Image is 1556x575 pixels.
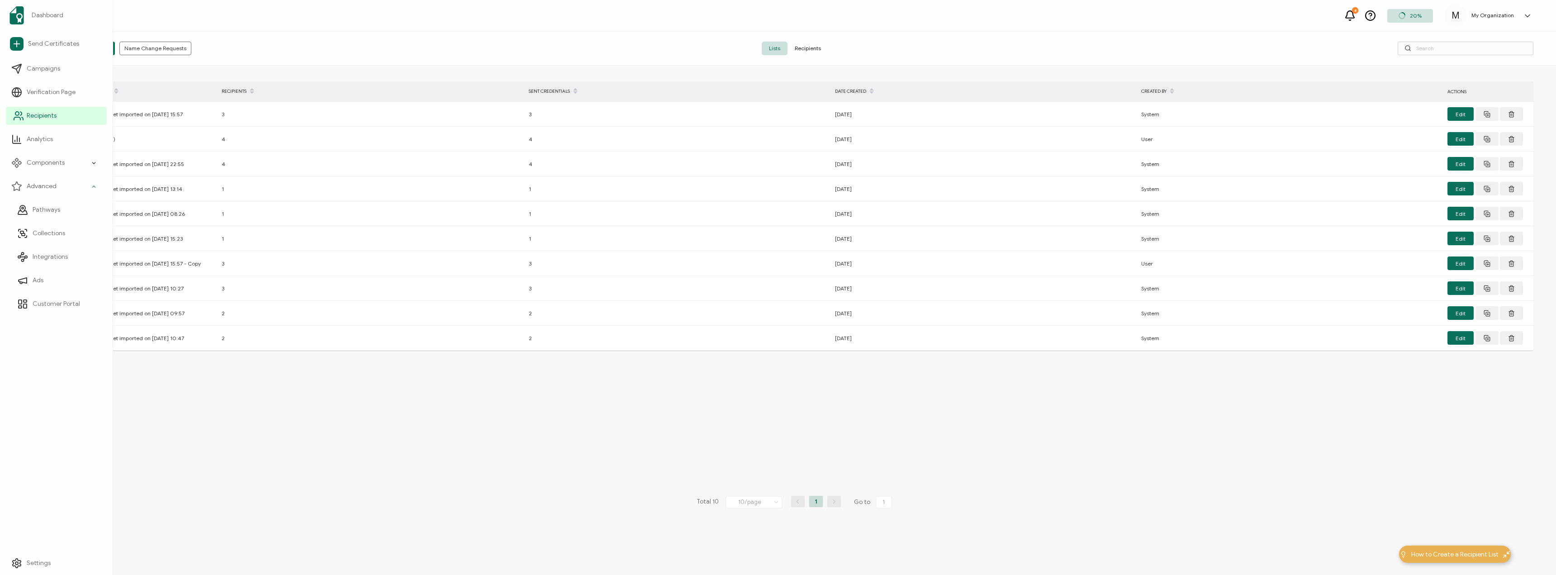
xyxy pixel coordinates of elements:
[81,184,217,194] div: Spreadsheet imported on [DATE] 13:14
[81,134,217,144] div: Cohort 1 (a)
[6,3,107,28] a: Dashboard
[217,233,524,244] div: 1
[27,559,51,568] span: Settings
[27,182,57,191] span: Advanced
[697,496,719,508] span: Total 10
[809,496,823,507] li: 1
[524,134,830,144] div: 4
[1137,134,1443,144] div: User
[33,252,68,261] span: Integrations
[81,209,217,219] div: Spreadsheet imported on [DATE] 08:26
[81,308,217,318] div: Spreadsheet imported on [DATE] 09:57
[1137,333,1443,343] div: System
[830,134,1137,144] div: [DATE]
[1352,7,1358,14] div: 8
[1447,182,1474,195] button: Edit
[217,333,524,343] div: 2
[1447,107,1474,121] button: Edit
[1398,42,1533,55] input: Search
[124,46,186,51] span: Name Change Requests
[524,184,830,194] div: 1
[830,109,1137,119] div: [DATE]
[524,283,830,294] div: 3
[524,109,830,119] div: 3
[12,271,107,290] a: Ads
[12,201,107,219] a: Pathways
[1447,157,1474,171] button: Edit
[1137,184,1443,194] div: System
[830,333,1137,343] div: [DATE]
[1137,308,1443,318] div: System
[1137,258,1443,269] div: User
[217,184,524,194] div: 1
[1137,233,1443,244] div: System
[12,295,107,313] a: Customer Portal
[81,159,217,169] div: Spreadsheet imported on [DATE] 22:55
[1137,159,1443,169] div: System
[81,109,217,119] div: Spreadsheet imported on [DATE] 15:57
[217,258,524,269] div: 3
[33,229,65,238] span: Collections
[524,233,830,244] div: 1
[28,39,79,48] span: Send Certificates
[830,159,1137,169] div: [DATE]
[81,283,217,294] div: Spreadsheet imported on [DATE] 10:27
[830,84,1137,99] div: DATE CREATED
[217,134,524,144] div: 4
[27,64,60,73] span: Campaigns
[524,159,830,169] div: 4
[1471,12,1514,19] h5: My Organization
[33,205,60,214] span: Pathways
[217,308,524,318] div: 2
[12,224,107,242] a: Collections
[524,308,830,318] div: 2
[1447,331,1474,345] button: Edit
[1137,84,1443,99] div: CREATED BY
[27,111,57,120] span: Recipients
[830,258,1137,269] div: [DATE]
[1137,109,1443,119] div: System
[81,84,217,99] div: FULL NAME
[9,6,24,24] img: sertifier-logomark-colored.svg
[1405,473,1556,575] iframe: Chat Widget
[830,209,1137,219] div: [DATE]
[81,333,217,343] div: Spreadsheet imported on [DATE] 10:47
[32,11,63,20] span: Dashboard
[1443,86,1533,97] div: ACTIONS
[1447,306,1474,320] button: Edit
[830,233,1137,244] div: [DATE]
[33,276,43,285] span: Ads
[6,33,107,54] a: Send Certificates
[6,554,107,572] a: Settings
[6,107,107,125] a: Recipients
[81,233,217,244] div: Spreadsheet imported on [DATE] 15:23
[6,130,107,148] a: Analytics
[1410,12,1422,19] span: 20%
[12,248,107,266] a: Integrations
[830,308,1137,318] div: [DATE]
[854,496,894,508] span: Go to
[1137,283,1443,294] div: System
[830,283,1137,294] div: [DATE]
[1447,257,1474,270] button: Edit
[217,84,524,99] div: RECIPIENTS
[1447,232,1474,245] button: Edit
[81,258,217,269] div: Spreadsheet imported on [DATE] 15:57 - Copy
[1447,132,1474,146] button: Edit
[33,299,80,309] span: Customer Portal
[787,42,828,55] span: Recipients
[524,258,830,269] div: 3
[27,88,76,97] span: Verification Page
[27,158,65,167] span: Components
[524,84,830,99] div: SENT CREDENTIALS
[762,42,787,55] span: Lists
[217,209,524,219] div: 1
[1137,209,1443,219] div: System
[726,496,782,508] input: Select
[6,83,107,101] a: Verification Page
[830,184,1137,194] div: [DATE]
[524,333,830,343] div: 2
[217,159,524,169] div: 4
[217,109,524,119] div: 3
